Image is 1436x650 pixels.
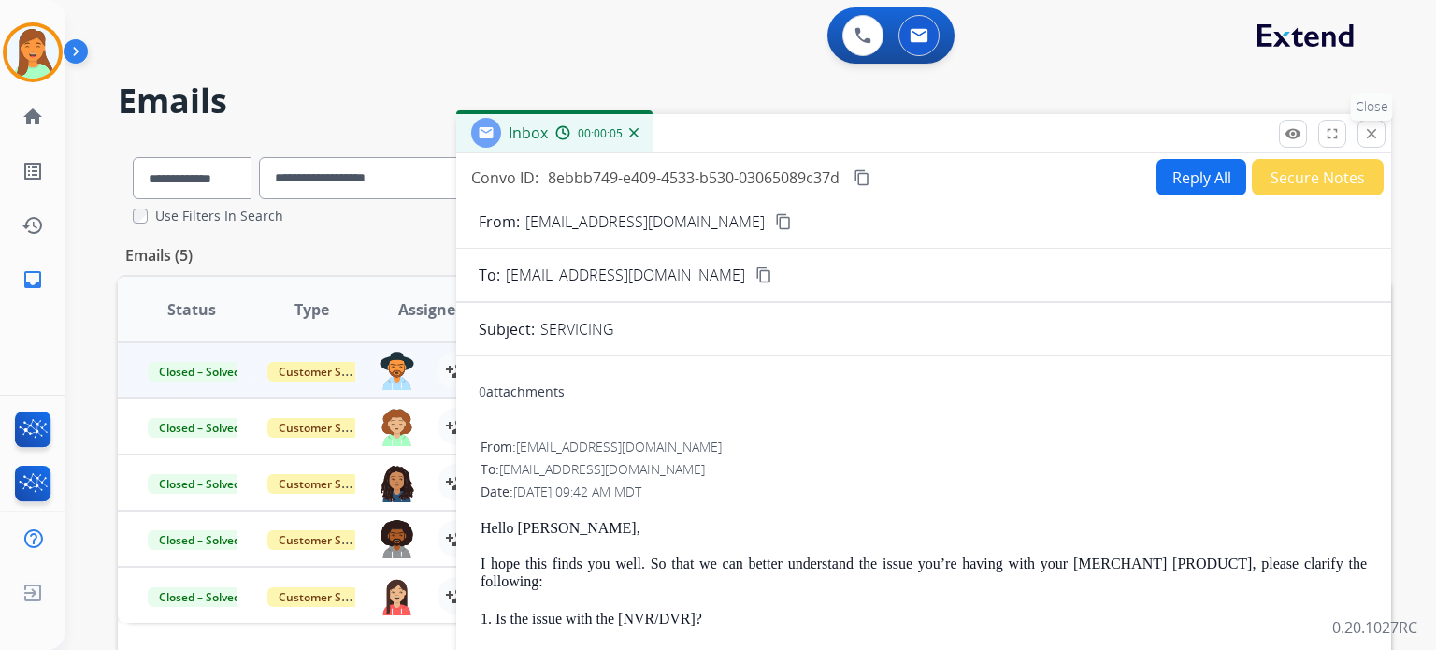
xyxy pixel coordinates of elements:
span: Closed – Solved [148,418,251,438]
span: Customer Support [267,418,389,438]
span: 0 [479,383,486,400]
button: Secure Notes [1252,159,1384,195]
mat-icon: content_copy [755,267,772,283]
mat-icon: history [22,214,44,237]
span: Assignee [398,298,464,321]
button: Reply All [1156,159,1246,195]
p: 1. Is the issue with the [NVR/DVR]? [481,609,1367,629]
mat-icon: person_add [445,471,467,494]
p: SERVICING [540,318,614,340]
p: To: [479,264,500,286]
h2: Emails [118,82,1391,120]
span: Closed – Solved [148,474,251,494]
span: Closed – Solved [148,530,251,550]
mat-icon: person_add [445,359,467,382]
mat-icon: content_copy [854,169,870,186]
img: agent-avatar [379,352,415,390]
span: Customer Support [267,587,389,607]
p: From: [479,210,520,233]
span: Closed – Solved [148,587,251,607]
span: 8ebbb749-e409-4533-b530-03065089c37d [548,167,840,188]
span: Customer Support [267,362,389,382]
mat-icon: list_alt [22,160,44,182]
mat-icon: content_copy [775,213,792,230]
button: Close [1357,120,1386,148]
span: [EMAIL_ADDRESS][DOMAIN_NAME] [499,460,705,478]
span: Inbox [509,123,548,143]
div: Date: [481,483,1367,501]
span: [DATE] 09:42 AM MDT [513,483,641,500]
mat-icon: person_add [445,527,467,550]
p: Hello [PERSON_NAME], [481,520,1367,537]
div: From: [481,438,1367,456]
mat-icon: home [22,106,44,128]
img: agent-avatar [379,408,415,446]
span: Customer Support [267,474,389,494]
p: Subject: [479,318,535,340]
img: avatar [7,26,59,79]
span: Closed – Solved [148,362,251,382]
mat-icon: person_add [445,415,467,438]
span: [EMAIL_ADDRESS][DOMAIN_NAME] [506,264,745,286]
p: 0.20.1027RC [1332,616,1417,639]
mat-icon: fullscreen [1324,125,1341,142]
p: Emails (5) [118,244,200,267]
mat-icon: close [1363,125,1380,142]
span: Type [294,298,329,321]
div: To: [481,460,1367,479]
img: agent-avatar [379,464,415,502]
mat-icon: remove_red_eye [1285,125,1301,142]
span: Customer Support [267,530,389,550]
mat-icon: person_add [445,585,467,607]
span: 00:00:05 [578,126,623,141]
p: Close [1351,93,1393,121]
label: Use Filters In Search [155,207,283,225]
p: Convo ID: [471,166,538,189]
mat-icon: inbox [22,268,44,291]
p: I hope this finds you well. So that we can better understand the issue you’re having with your [M... [481,556,1367,590]
img: agent-avatar [379,577,415,615]
img: agent-avatar [379,520,415,558]
span: [EMAIL_ADDRESS][DOMAIN_NAME] [516,438,722,455]
span: Status [167,298,216,321]
div: attachments [479,383,565,401]
p: [EMAIL_ADDRESS][DOMAIN_NAME] [525,210,765,233]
